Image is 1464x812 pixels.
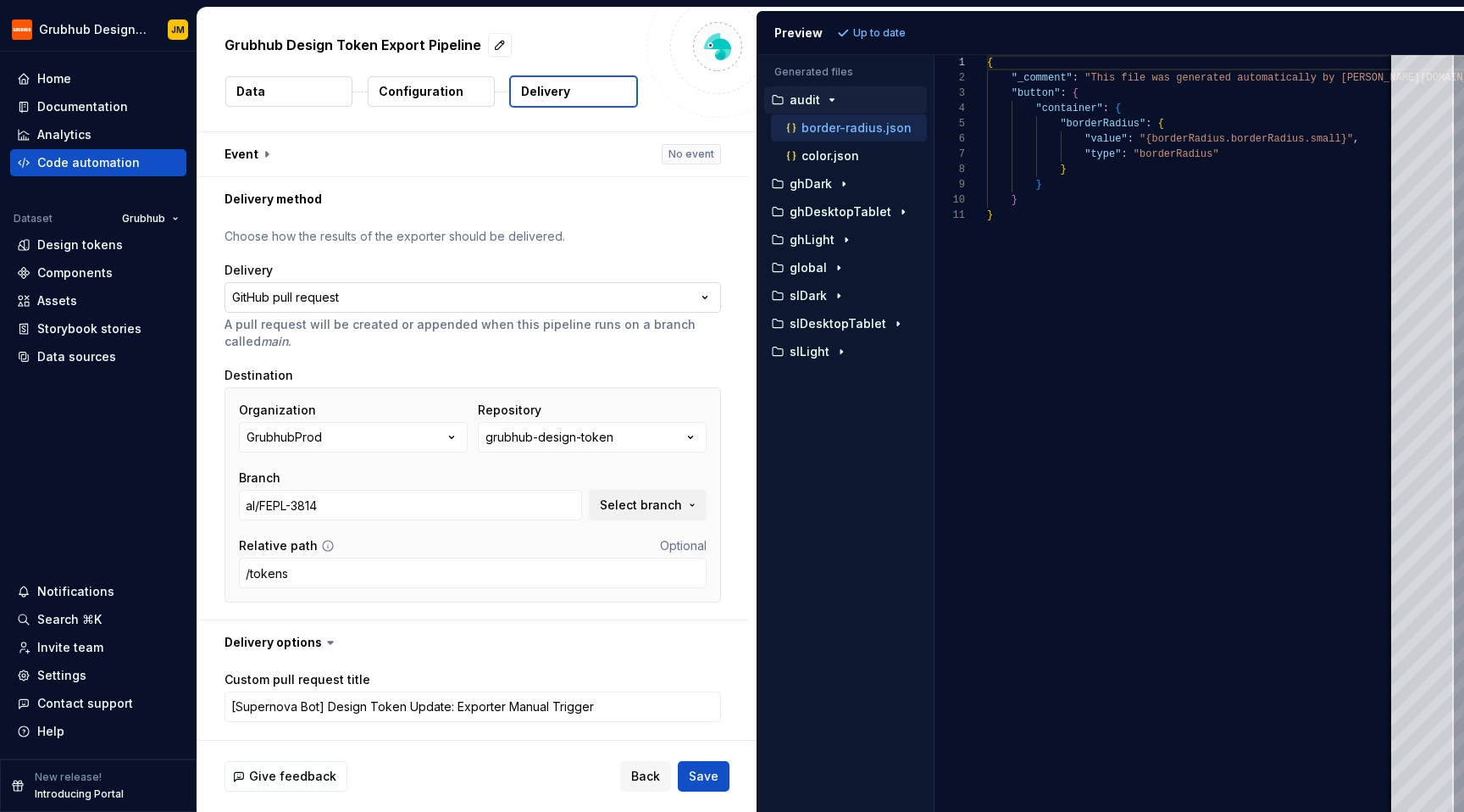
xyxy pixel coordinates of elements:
[10,259,186,286] a: Components
[239,422,468,453] button: GrubhubProd
[934,162,965,177] div: 8
[225,76,352,107] button: Data
[771,119,927,137] button: border-radius.json
[122,212,165,225] span: Grubhub
[1035,179,1041,191] span: }
[225,367,293,384] label: Destination
[1115,103,1121,114] span: {
[10,121,186,148] a: Analytics
[239,402,316,419] label: Organization
[790,345,829,359] p: slLight
[379,83,463,100] p: Configuration
[678,761,729,792] button: Save
[689,768,718,785] span: Save
[1121,148,1127,160] span: :
[790,317,886,331] p: slDesktopTablet
[801,121,912,135] p: border-radius.json
[10,690,186,717] button: Contact support
[1140,133,1353,145] span: "{borderRadius.borderRadius.small}"
[1102,103,1108,114] span: :
[1060,87,1066,99] span: :
[771,147,927,165] button: color.json
[1072,87,1078,99] span: {
[485,429,613,446] div: grubhub-design-token
[1127,133,1133,145] span: :
[934,131,965,147] div: 6
[37,70,71,87] div: Home
[1011,72,1072,84] span: "_comment"
[790,289,827,303] p: slDark
[225,739,414,756] label: Custom pull request description
[10,606,186,633] button: Search ⌘K
[10,287,186,314] a: Assets
[239,470,280,487] label: Branch
[631,768,660,785] span: Back
[1060,118,1145,130] span: "borderRadius"
[1084,72,1420,84] span: "This file was generated automatically by [PERSON_NAME]
[35,770,102,784] p: New release!
[37,583,114,600] div: Notifications
[225,35,481,55] p: Grubhub Design Token Export Pipeline
[37,98,128,115] div: Documentation
[225,316,721,350] p: A pull request will be created or appended when this pipeline runs on a branch called .
[774,25,823,42] div: Preview
[478,402,541,419] label: Repository
[37,667,86,684] div: Settings
[774,65,917,79] p: Generated files
[600,497,682,514] span: Select branch
[37,126,91,143] div: Analytics
[37,695,133,712] div: Contact support
[934,147,965,162] div: 7
[37,154,140,171] div: Code automation
[10,231,186,259] a: Design tokens
[225,262,273,279] label: Delivery
[10,634,186,661] a: Invite team
[764,203,927,221] button: ghDesktopTablet
[764,286,927,305] button: slDark
[114,207,186,231] button: Grubhub
[10,149,186,176] a: Code automation
[934,70,965,86] div: 2
[987,57,993,69] span: {
[247,429,322,446] div: GrubhubProd
[764,314,927,333] button: slDesktopTablet
[934,208,965,223] div: 11
[35,787,124,801] p: Introducing Portal
[790,205,891,219] p: ghDesktopTablet
[1157,118,1163,130] span: {
[934,86,965,101] div: 3
[239,537,318,554] label: Relative path
[1084,148,1121,160] span: "type"
[478,422,707,453] button: grubhub-design-token
[1011,87,1060,99] span: "button"
[764,175,927,193] button: ghDark
[37,723,64,740] div: Help
[660,538,707,553] span: Optional
[853,26,906,40] p: Up to date
[1011,194,1017,206] span: }
[10,315,186,342] a: Storybook stories
[790,177,832,191] p: ghDark
[171,23,185,36] div: JM
[934,192,965,208] div: 10
[37,639,103,656] div: Invite team
[261,334,288,348] i: main
[790,93,820,107] p: audit
[934,101,965,116] div: 4
[239,490,582,520] input: Enter a branch name or select a branch
[37,611,102,628] div: Search ⌘K
[1060,164,1066,175] span: }
[10,578,186,605] button: Notifications
[764,231,927,249] button: ghLight
[10,343,186,370] a: Data sources
[509,75,638,108] button: Delivery
[764,259,927,277] button: global
[1072,72,1078,84] span: :
[620,761,671,792] button: Back
[1145,118,1151,130] span: :
[39,21,147,38] div: Grubhub Design System
[10,662,186,689] a: Settings
[801,149,859,163] p: color.json
[1035,103,1102,114] span: "container"
[934,177,965,192] div: 9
